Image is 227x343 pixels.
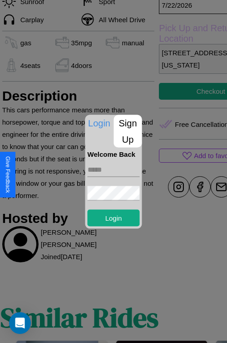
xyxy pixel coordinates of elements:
[5,156,11,193] div: Give Feedback
[88,209,140,226] button: Login
[9,312,31,334] div: Open Intercom Messenger
[88,150,140,158] h4: Welcome Back
[85,115,113,131] p: Login
[114,115,142,147] p: Sign Up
